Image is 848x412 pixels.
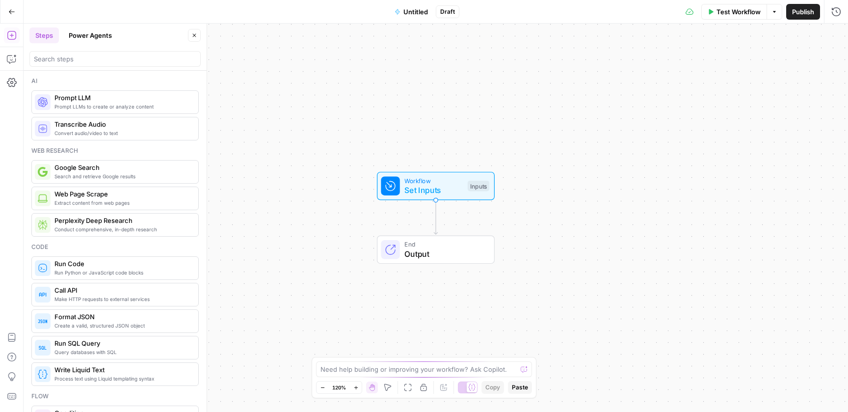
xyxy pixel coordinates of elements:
[31,146,199,155] div: Web research
[54,259,190,269] span: Run Code
[404,240,484,249] span: End
[54,189,190,199] span: Web Page Scrape
[54,338,190,348] span: Run SQL Query
[54,199,190,207] span: Extract content from web pages
[508,381,532,394] button: Paste
[54,322,190,330] span: Create a valid, structured JSON object
[512,383,528,392] span: Paste
[54,129,190,137] span: Convert audio/video to text
[54,163,190,172] span: Google Search
[54,295,190,303] span: Make HTTP requests to external services
[434,200,437,235] g: Edge from start to end
[54,375,190,383] span: Process text using Liquid templating syntax
[786,4,820,20] button: Publish
[54,348,190,356] span: Query databases with SQL
[344,236,527,264] div: EndOutput
[54,285,190,295] span: Call API
[344,172,527,200] div: WorkflowSet InputsInputs
[404,184,463,196] span: Set Inputs
[440,7,455,16] span: Draft
[54,225,190,233] span: Conduct comprehensive, in-depth research
[54,269,190,276] span: Run Python or JavaScript code blocks
[31,392,199,401] div: Flow
[404,248,484,260] span: Output
[54,365,190,375] span: Write Liquid Text
[54,93,190,103] span: Prompt LLM
[54,216,190,225] span: Perplexity Deep Research
[29,27,59,43] button: Steps
[31,77,199,85] div: Ai
[701,4,767,20] button: Test Workflow
[792,7,814,17] span: Publish
[403,7,428,17] span: Untitled
[54,103,190,110] span: Prompt LLMs to create or analyze content
[468,181,489,192] div: Inputs
[716,7,761,17] span: Test Workflow
[485,383,500,392] span: Copy
[389,4,434,20] button: Untitled
[481,381,504,394] button: Copy
[63,27,118,43] button: Power Agents
[404,176,463,185] span: Workflow
[34,54,196,64] input: Search steps
[31,243,199,251] div: Code
[332,384,346,391] span: 120%
[54,312,190,322] span: Format JSON
[54,119,190,129] span: Transcribe Audio
[54,172,190,180] span: Search and retrieve Google results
